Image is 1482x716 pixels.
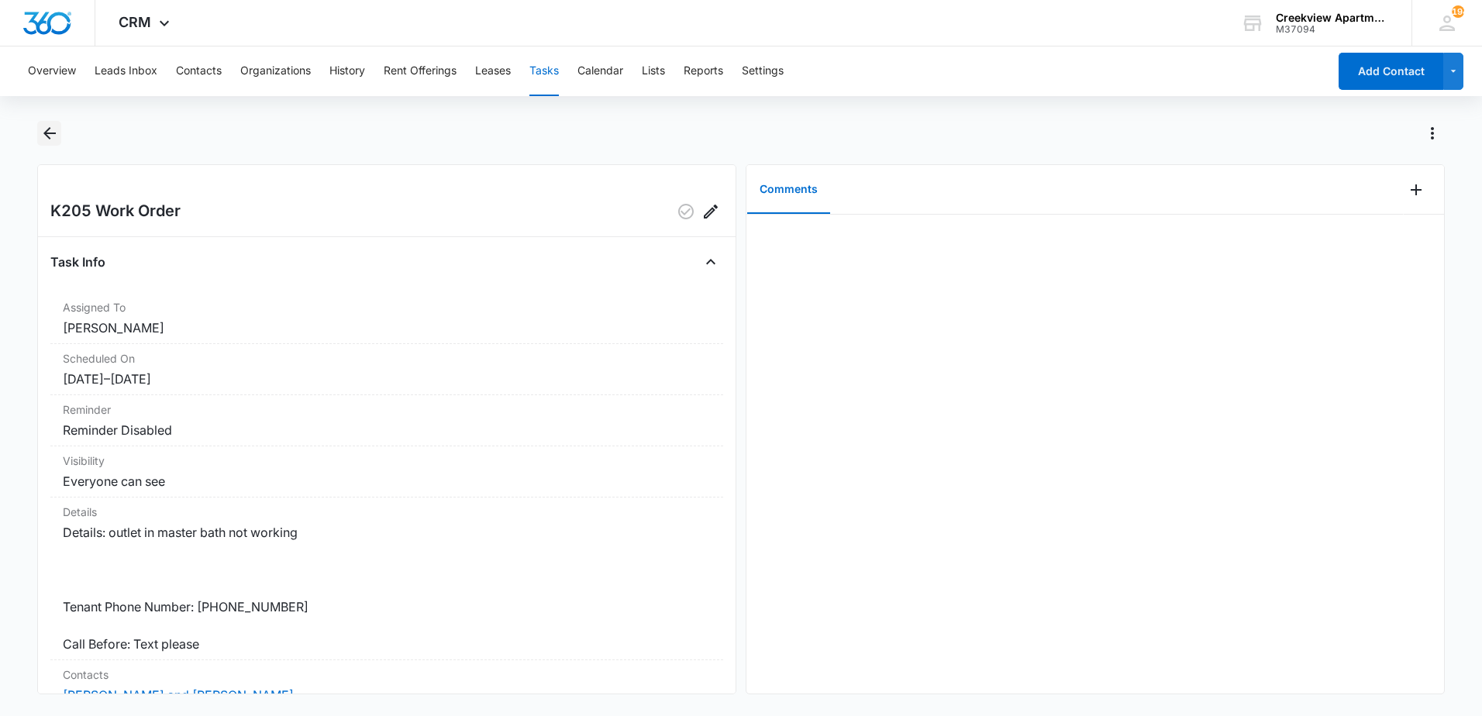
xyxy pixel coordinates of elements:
button: Add Contact [1339,53,1443,90]
dt: Reminder [63,401,711,418]
dd: Everyone can see [63,472,711,491]
button: Comments [747,166,830,214]
button: Overview [28,46,76,96]
button: History [329,46,365,96]
button: Calendar [577,46,623,96]
button: Leads Inbox [95,46,157,96]
dt: Scheduled On [63,350,711,367]
button: Rent Offerings [384,46,457,96]
dt: Details [63,504,711,520]
h4: Task Info [50,253,105,271]
dt: Contacts [63,666,711,683]
button: Contacts [176,46,222,96]
span: 194 [1452,5,1464,18]
button: Settings [742,46,784,96]
button: Back [37,121,61,146]
button: Add Comment [1404,177,1429,202]
a: [PERSON_NAME] and [PERSON_NAME] [63,687,294,703]
dd: [PERSON_NAME] [63,318,711,337]
button: Edit [698,199,723,224]
h2: K205 Work Order [50,199,181,224]
button: Tasks [529,46,559,96]
dd: [DATE] – [DATE] [63,370,711,388]
button: Reports [684,46,723,96]
div: account name [1276,12,1389,24]
button: Leases [475,46,511,96]
dt: Assigned To [63,299,711,315]
dt: Visibility [63,453,711,469]
div: DetailsDetails: outlet in master bath not working Tenant Phone Number: [PHONE_NUMBER] Call Before... [50,497,723,660]
button: Organizations [240,46,311,96]
button: Lists [642,46,665,96]
button: Actions [1420,121,1445,146]
dd: Reminder Disabled [63,421,711,439]
div: Scheduled On[DATE]–[DATE] [50,344,723,395]
div: Assigned To[PERSON_NAME] [50,293,723,344]
div: ReminderReminder Disabled [50,395,723,446]
dd: Details: outlet in master bath not working Tenant Phone Number: [PHONE_NUMBER] Call Before: Text ... [63,523,711,653]
button: Close [698,250,723,274]
span: CRM [119,14,151,30]
div: VisibilityEveryone can see [50,446,723,497]
div: account id [1276,24,1389,35]
div: Contacts[PERSON_NAME] and [PERSON_NAME] [50,660,723,711]
div: notifications count [1452,5,1464,18]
